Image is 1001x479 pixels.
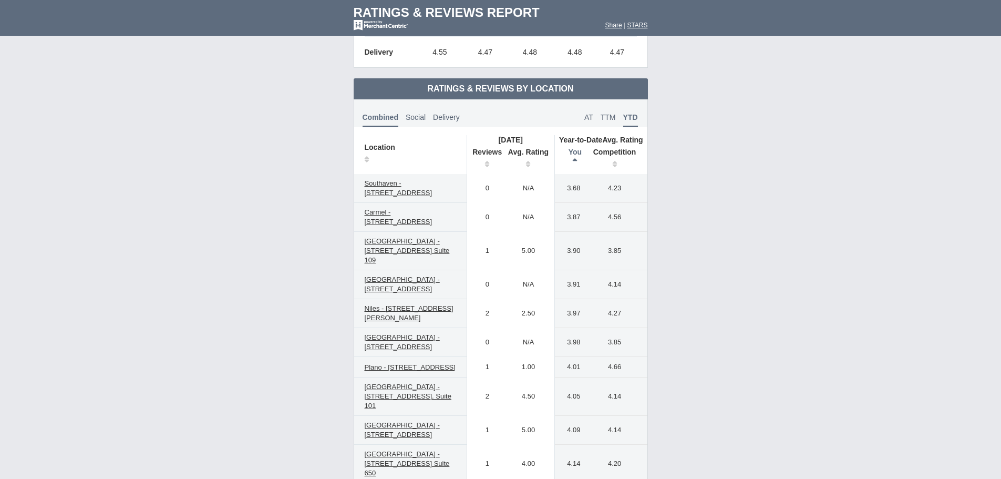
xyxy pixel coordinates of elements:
span: AT [584,113,593,121]
td: 4.47 [462,37,508,68]
td: 4.27 [587,299,647,328]
td: 2.50 [502,299,555,328]
a: Share [605,22,622,29]
td: 4.14 [587,270,647,299]
td: 3.91 [555,270,587,299]
a: STARS [627,22,647,29]
span: YTD [623,113,638,127]
td: Ratings & Reviews by Location [354,78,648,99]
span: Combined [363,113,398,127]
td: 2 [467,299,502,328]
td: 4.05 [555,378,587,416]
th: Avg. Rating: activate to sort column ascending [502,145,555,174]
td: 4.55 [417,37,463,68]
a: Carmel - [STREET_ADDRESS] [359,206,461,228]
td: 1.00 [502,357,555,378]
th: Avg. Rating [555,135,647,145]
td: 0 [467,203,502,232]
span: [GEOGRAPHIC_DATA] - [STREET_ADDRESS] [365,333,440,351]
th: Reviews: activate to sort column ascending [467,145,502,174]
td: 0 [467,270,502,299]
td: 4.14 [587,416,647,445]
a: Niles - [STREET_ADDRESS][PERSON_NAME] [359,302,461,324]
td: 3.85 [587,232,647,270]
td: N/A [502,328,555,357]
span: Year-to-Date [559,136,602,144]
td: 4.48 [552,37,597,68]
a: [GEOGRAPHIC_DATA] - [STREET_ADDRESS]. Suite 101 [359,381,461,412]
td: N/A [502,203,555,232]
span: [GEOGRAPHIC_DATA] - [STREET_ADDRESS] Suite 109 [365,237,450,264]
th: Competition : activate to sort column ascending [587,145,647,174]
img: mc-powered-by-logo-white-103.png [354,20,408,30]
a: [GEOGRAPHIC_DATA] - [STREET_ADDRESS] [359,331,461,353]
td: 5.00 [502,416,555,445]
td: 4.14 [587,378,647,416]
td: 3.97 [555,299,587,328]
td: 2 [467,378,502,416]
th: Location: activate to sort column ascending [354,135,467,174]
a: [GEOGRAPHIC_DATA] - [STREET_ADDRESS] [359,273,461,295]
span: Delivery [433,113,460,121]
th: [DATE] [467,135,554,145]
td: 3.68 [555,174,587,203]
td: 3.98 [555,328,587,357]
td: 4.50 [502,378,555,416]
td: 0 [467,328,502,357]
td: 3.85 [587,328,647,357]
a: Southaven - [STREET_ADDRESS] [359,177,461,199]
td: 0 [467,174,502,203]
span: Southaven - [STREET_ADDRESS] [365,179,432,197]
td: 1 [467,357,502,378]
span: [GEOGRAPHIC_DATA] - [STREET_ADDRESS] [365,421,440,439]
td: 3.90 [555,232,587,270]
td: 4.01 [555,357,587,378]
td: N/A [502,270,555,299]
span: Niles - [STREET_ADDRESS][PERSON_NAME] [365,304,453,322]
a: [GEOGRAPHIC_DATA] - [STREET_ADDRESS] [359,419,461,441]
span: Plano - [STREET_ADDRESS] [365,363,456,371]
span: Social [406,113,426,121]
span: TTM [601,113,616,121]
td: N/A [502,174,555,203]
td: 4.48 [508,37,552,68]
td: 4.56 [587,203,647,232]
td: Delivery [365,37,417,68]
td: 4.47 [597,37,636,68]
td: 1 [467,416,502,445]
td: 4.23 [587,174,647,203]
a: Plano - [STREET_ADDRESS] [359,361,461,374]
span: [GEOGRAPHIC_DATA] - [STREET_ADDRESS] Suite 650 [365,450,450,477]
td: 4.66 [587,357,647,378]
span: Carmel - [STREET_ADDRESS] [365,208,432,226]
td: 4.09 [555,416,587,445]
span: [GEOGRAPHIC_DATA] - [STREET_ADDRESS] [365,276,440,293]
td: 1 [467,232,502,270]
span: | [624,22,625,29]
td: 5.00 [502,232,555,270]
a: [GEOGRAPHIC_DATA] - [STREET_ADDRESS] Suite 109 [359,235,461,267]
th: You: activate to sort column descending [555,145,587,174]
span: [GEOGRAPHIC_DATA] - [STREET_ADDRESS]. Suite 101 [365,383,451,410]
td: 3.87 [555,203,587,232]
